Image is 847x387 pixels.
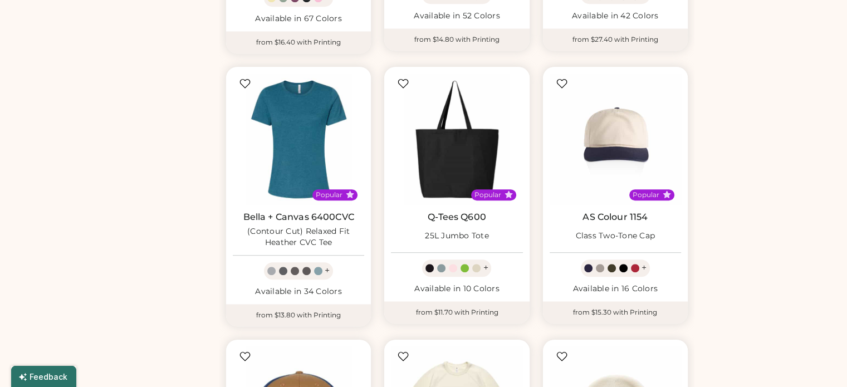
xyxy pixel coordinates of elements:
div: + [325,264,330,277]
button: Popular Style [346,190,354,199]
div: 25L Jumbo Tote [425,231,489,242]
a: Q-Tees Q600 [428,212,486,223]
div: from $27.40 with Printing [543,28,688,51]
div: from $13.80 with Printing [226,304,371,326]
div: Available in 52 Colors [391,11,522,22]
div: from $16.40 with Printing [226,31,371,53]
div: Available in 67 Colors [233,13,364,25]
div: (Contour Cut) Relaxed Fit Heather CVC Tee [233,226,364,248]
button: Popular Style [663,190,671,199]
img: BELLA + CANVAS 6400CVC (Contour Cut) Relaxed Fit Heather CVC Tee [233,74,364,205]
div: Popular [474,190,501,199]
div: + [642,262,647,274]
div: Available in 16 Colors [550,283,681,295]
div: Class Two-Tone Cap [576,231,655,242]
iframe: Front Chat [794,337,842,385]
div: Available in 10 Colors [391,283,522,295]
img: Q-Tees Q600 25L Jumbo Tote [391,74,522,205]
a: AS Colour 1154 [582,212,648,223]
a: Bella + Canvas 6400CVC [243,212,354,223]
div: from $15.30 with Printing [543,301,688,324]
div: from $14.80 with Printing [384,28,529,51]
div: Available in 42 Colors [550,11,681,22]
div: + [483,262,488,274]
div: from $11.70 with Printing [384,301,529,324]
div: Popular [633,190,659,199]
button: Popular Style [505,190,513,199]
div: Popular [316,190,342,199]
div: Available in 34 Colors [233,286,364,297]
img: AS Colour 1154 Class Two-Tone Cap [550,74,681,205]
